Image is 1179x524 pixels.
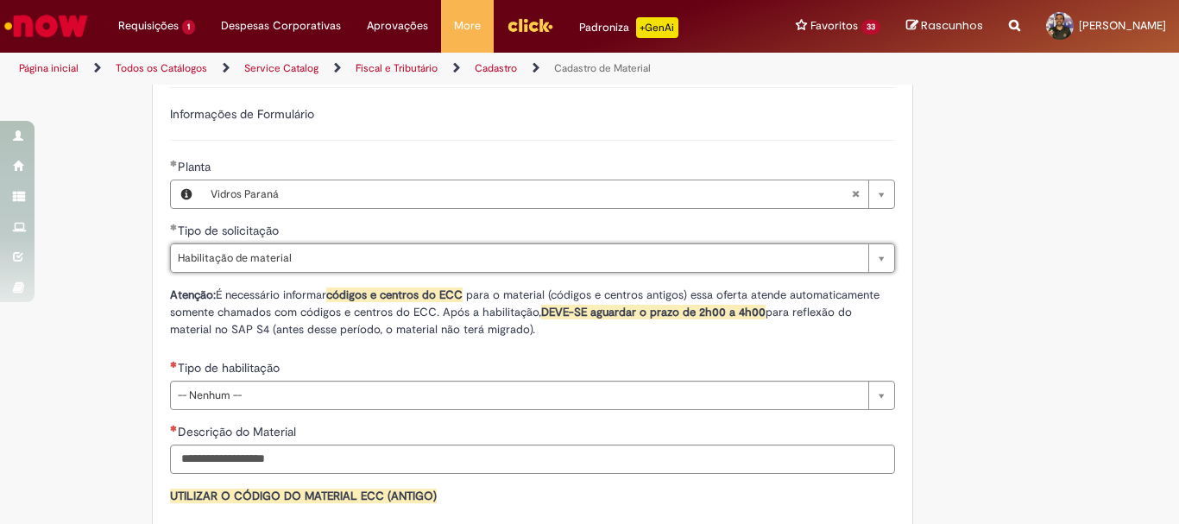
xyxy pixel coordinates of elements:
span: Despesas Corporativas [221,17,341,35]
span: [PERSON_NAME] [1079,18,1166,33]
a: Cadastro de Material [554,61,651,75]
span: Obrigatório Preenchido [170,160,178,167]
span: Tipo de solicitação [178,223,282,238]
div: Padroniza [579,17,678,38]
span: 33 [861,20,880,35]
p: +GenAi [636,17,678,38]
a: Vidros ParanáLimpar campo Planta [202,180,894,208]
span: Tipo de habilitação [178,360,283,376]
span: Rascunhos [921,17,983,34]
span: Obrigatório Preenchido [170,224,178,230]
a: Rascunhos [906,18,983,35]
span: More [454,17,481,35]
span: Necessários [170,425,178,432]
span: UTILIZAR O CÓDIGO DO MATERIAL ECC (ANTIGO) [170,489,437,503]
strong: Atenção: [170,287,216,302]
button: Planta, Visualizar este registro Vidros Paraná [171,180,202,208]
span: Necessários - Planta [178,159,214,174]
span: códigos e centros do ECC [326,287,463,302]
a: Página inicial [19,61,79,75]
abbr: Limpar campo Planta [842,180,868,208]
a: Service Catalog [244,61,318,75]
ul: Trilhas de página [13,53,773,85]
span: Requisições [118,17,179,35]
span: Favoritos [810,17,858,35]
img: click_logo_yellow_360x200.png [507,12,553,38]
span: 1 [182,20,195,35]
strong: DEVE-SE aguardar o prazo de 2h00 a 4h00 [541,305,766,319]
label: Informações de Formulário [170,106,314,122]
img: ServiceNow [2,9,91,43]
span: Descrição do Material [178,424,299,439]
a: Cadastro [475,61,517,75]
span: Necessários [170,361,178,368]
input: Descrição do Material [170,445,895,474]
a: Fiscal e Tributário [356,61,438,75]
span: Aprovações [367,17,428,35]
span: Habilitação de material [178,244,860,272]
span: Vidros Paraná [211,180,851,208]
a: Todos os Catálogos [116,61,207,75]
span: -- Nenhum -- [178,382,860,409]
span: É necessário informar para o material (códigos e centros antigos) essa oferta atende automaticame... [170,287,880,337]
